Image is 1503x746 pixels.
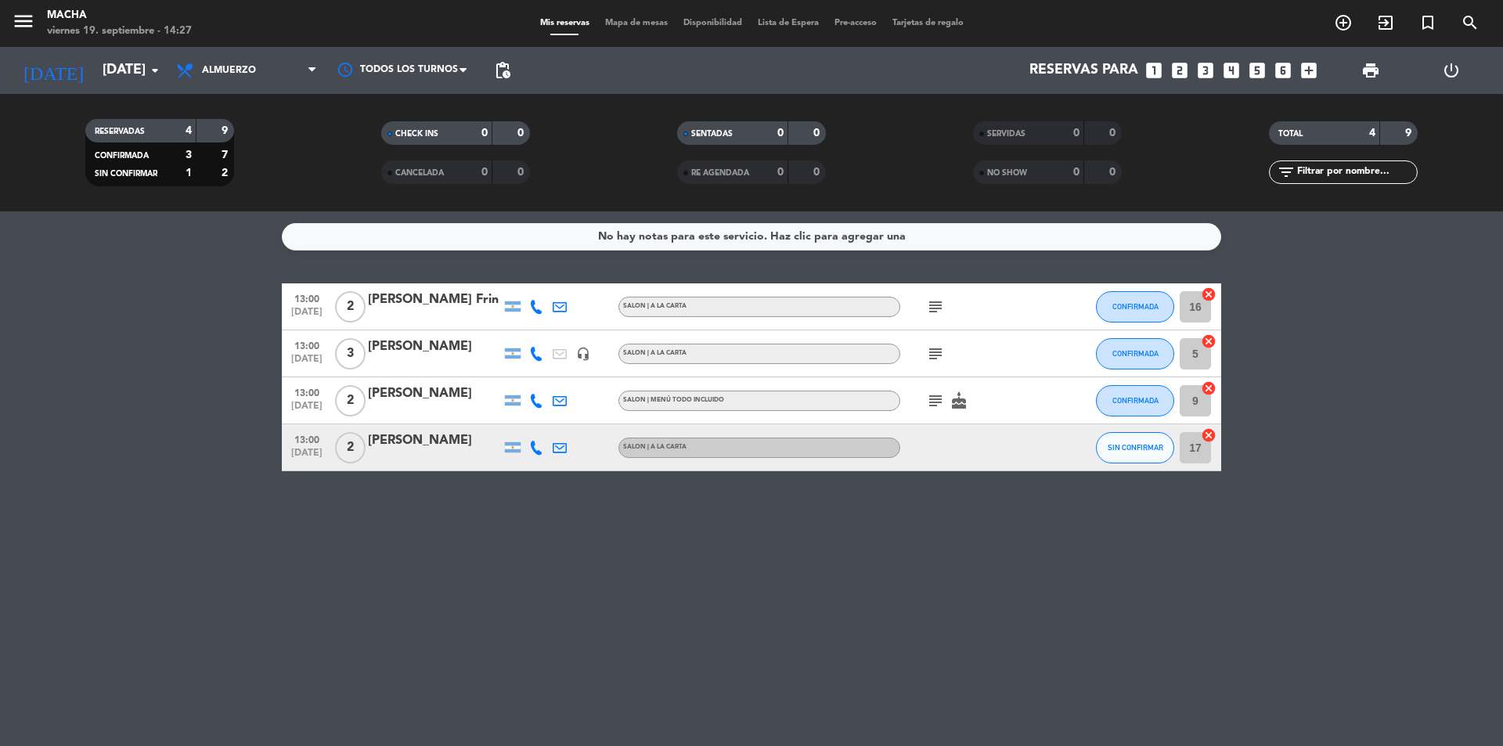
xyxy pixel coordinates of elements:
[623,397,724,403] span: SALON | MENÚ TODO INCLUIDO
[813,128,823,139] strong: 0
[335,338,366,369] span: 3
[287,289,326,307] span: 13:00
[47,8,192,23] div: Macha
[950,391,968,410] i: cake
[95,128,145,135] span: RESERVADAS
[777,128,784,139] strong: 0
[368,337,501,357] div: [PERSON_NAME]
[1221,60,1242,81] i: looks_4
[597,19,676,27] span: Mapa de mesas
[368,384,501,404] div: [PERSON_NAME]
[287,354,326,372] span: [DATE]
[12,9,35,33] i: menu
[1108,443,1163,452] span: SIN CONFIRMAR
[146,61,164,80] i: arrow_drop_down
[1029,63,1138,78] span: Reservas para
[1201,380,1216,396] i: cancel
[287,307,326,325] span: [DATE]
[287,430,326,448] span: 13:00
[287,383,326,401] span: 13:00
[1096,338,1174,369] button: CONFIRMADA
[827,19,885,27] span: Pre-acceso
[1278,130,1303,138] span: TOTAL
[12,53,95,88] i: [DATE]
[1299,60,1319,81] i: add_box
[335,385,366,416] span: 2
[676,19,750,27] span: Disponibilidad
[287,336,326,354] span: 13:00
[576,347,590,361] i: headset_mic
[395,169,444,177] span: CANCELADA
[691,169,749,177] span: RE AGENDADA
[1170,60,1190,81] i: looks_two
[1369,128,1375,139] strong: 4
[202,65,256,76] span: Almuerzo
[1096,291,1174,323] button: CONFIRMADA
[987,130,1025,138] span: SERVIDAS
[926,344,945,363] i: subject
[885,19,971,27] span: Tarjetas de regalo
[222,150,231,160] strong: 7
[186,150,192,160] strong: 3
[532,19,597,27] span: Mis reservas
[222,125,231,136] strong: 9
[287,448,326,466] span: [DATE]
[1195,60,1216,81] i: looks_3
[1273,60,1293,81] i: looks_6
[1442,61,1461,80] i: power_settings_new
[1096,432,1174,463] button: SIN CONFIRMAR
[186,125,192,136] strong: 4
[1405,128,1415,139] strong: 9
[1144,60,1164,81] i: looks_one
[1247,60,1267,81] i: looks_5
[1112,396,1159,405] span: CONFIRMADA
[813,167,823,178] strong: 0
[186,168,192,178] strong: 1
[598,228,906,246] div: No hay notas para este servicio. Haz clic para agregar una
[926,391,945,410] i: subject
[517,128,527,139] strong: 0
[1411,47,1491,94] div: LOG OUT
[1112,302,1159,311] span: CONFIRMADA
[493,61,512,80] span: pending_actions
[1361,61,1380,80] span: print
[95,152,149,160] span: CONFIRMADA
[95,170,157,178] span: SIN CONFIRMAR
[12,9,35,38] button: menu
[335,432,366,463] span: 2
[1376,13,1395,32] i: exit_to_app
[368,431,501,451] div: [PERSON_NAME]
[1201,287,1216,302] i: cancel
[1109,167,1119,178] strong: 0
[395,130,438,138] span: CHECK INS
[517,167,527,178] strong: 0
[1334,13,1353,32] i: add_circle_outline
[1277,163,1296,182] i: filter_list
[987,169,1027,177] span: NO SHOW
[1418,13,1437,32] i: turned_in_not
[623,303,687,309] span: SALON | A LA CARTA
[623,350,687,356] span: SALON | A LA CARTA
[1073,167,1079,178] strong: 0
[47,23,192,39] div: viernes 19. septiembre - 14:27
[1109,128,1119,139] strong: 0
[287,401,326,419] span: [DATE]
[481,128,488,139] strong: 0
[1073,128,1079,139] strong: 0
[926,297,945,316] i: subject
[623,444,687,450] span: SALON | A LA CARTA
[1112,349,1159,358] span: CONFIRMADA
[750,19,827,27] span: Lista de Espera
[1201,333,1216,349] i: cancel
[691,130,733,138] span: SENTADAS
[1296,164,1417,181] input: Filtrar por nombre...
[1096,385,1174,416] button: CONFIRMADA
[335,291,366,323] span: 2
[481,167,488,178] strong: 0
[1461,13,1480,32] i: search
[222,168,231,178] strong: 2
[368,290,501,310] div: [PERSON_NAME] Frin
[1201,427,1216,443] i: cancel
[777,167,784,178] strong: 0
